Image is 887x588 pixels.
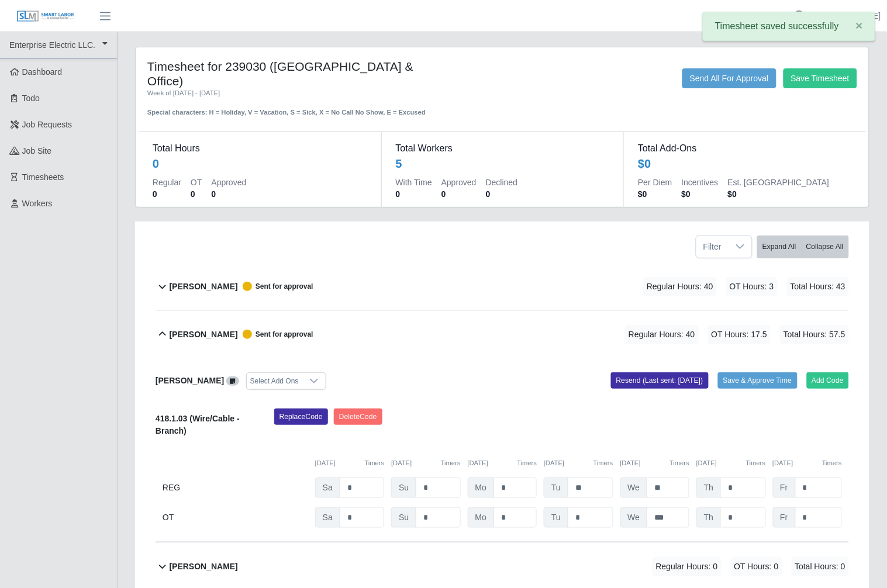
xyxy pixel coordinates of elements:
[544,507,568,528] span: Tu
[153,188,181,200] dd: 0
[814,10,881,22] a: [PERSON_NAME]
[593,458,613,468] button: Timers
[544,458,613,468] div: [DATE]
[156,311,849,358] button: [PERSON_NAME] Sent for approval Regular Hours: 40 OT Hours: 17.5 Total Hours: 57.5
[822,458,842,468] button: Timers
[726,277,778,296] span: OT Hours: 3
[238,282,313,291] span: Sent for approval
[334,409,382,425] button: DeleteCode
[441,188,477,200] dd: 0
[638,177,672,188] dt: Per Diem
[396,188,432,200] dd: 0
[156,414,240,435] b: 418.1.03 (Wire/Cable - Branch)
[784,68,857,88] button: Save Timesheet
[620,507,648,528] span: We
[696,507,721,528] span: Th
[773,458,842,468] div: [DATE]
[643,277,717,296] span: Regular Hours: 40
[170,281,238,293] b: [PERSON_NAME]
[718,372,798,389] button: Save & Approve Time
[787,277,849,296] span: Total Hours: 43
[396,177,432,188] dt: With Time
[708,325,771,344] span: OT Hours: 17.5
[638,188,672,200] dd: $0
[728,177,830,188] dt: Est. [GEOGRAPHIC_DATA]
[153,177,181,188] dt: Regular
[191,177,202,188] dt: OT
[703,12,875,41] div: Timesheet saved successfully
[170,561,238,573] b: [PERSON_NAME]
[441,458,461,468] button: Timers
[22,172,64,182] span: Timesheets
[441,177,477,188] dt: Approved
[391,507,416,528] span: Su
[163,478,308,498] div: REG
[391,478,416,498] span: Su
[315,478,340,498] span: Sa
[396,155,402,172] div: 5
[163,507,308,528] div: OT
[16,10,75,23] img: SLM Logo
[153,155,159,172] div: 0
[807,372,850,389] button: Add Code
[517,458,537,468] button: Timers
[682,188,719,200] dd: $0
[486,188,517,200] dd: 0
[468,507,494,528] span: Mo
[696,478,721,498] span: Th
[468,458,537,468] div: [DATE]
[544,478,568,498] span: Tu
[315,507,340,528] span: Sa
[211,177,246,188] dt: Approved
[365,458,385,468] button: Timers
[682,177,719,188] dt: Incentives
[757,236,802,258] button: Expand All
[792,557,849,576] span: Total Hours: 0
[156,376,224,385] b: [PERSON_NAME]
[22,146,52,155] span: job site
[620,478,648,498] span: We
[638,155,651,172] div: $0
[773,507,796,528] span: Fr
[170,328,238,341] b: [PERSON_NAME]
[780,325,849,344] span: Total Hours: 57.5
[153,141,367,155] dt: Total Hours
[682,68,776,88] button: Send All For Approval
[211,188,246,200] dd: 0
[247,373,302,389] div: Select Add Ons
[611,372,709,389] button: Resend (Last sent: [DATE])
[620,458,689,468] div: [DATE]
[653,557,722,576] span: Regular Hours: 0
[669,458,689,468] button: Timers
[728,188,830,200] dd: $0
[274,409,328,425] button: ReplaceCode
[156,263,849,310] button: [PERSON_NAME] Sent for approval Regular Hours: 40 OT Hours: 3 Total Hours: 43
[315,458,384,468] div: [DATE]
[22,199,53,208] span: Workers
[226,376,239,385] a: View/Edit Notes
[391,458,460,468] div: [DATE]
[757,236,849,258] div: bulk actions
[147,59,433,88] h4: Timesheet for 239030 ([GEOGRAPHIC_DATA] & Office)
[22,94,40,103] span: Todo
[238,330,313,339] span: Sent for approval
[801,236,849,258] button: Collapse All
[773,478,796,498] span: Fr
[731,557,782,576] span: OT Hours: 0
[468,478,494,498] span: Mo
[22,67,63,77] span: Dashboard
[625,325,699,344] span: Regular Hours: 40
[638,141,852,155] dt: Total Add-Ons
[696,458,765,468] div: [DATE]
[147,88,433,98] div: Week of [DATE] - [DATE]
[147,98,433,117] div: Special characters: H = Holiday, V = Vacation, S = Sick, X = No Call No Show, E = Excused
[746,458,766,468] button: Timers
[396,141,610,155] dt: Total Workers
[191,188,202,200] dd: 0
[696,236,729,258] span: Filter
[22,120,73,129] span: Job Requests
[486,177,517,188] dt: Declined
